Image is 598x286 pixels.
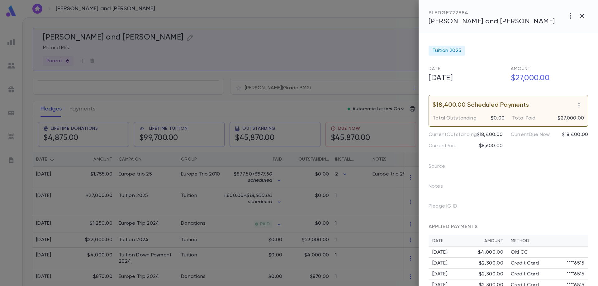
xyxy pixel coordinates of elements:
p: $27,000.00 [558,115,584,121]
p: Old CC [511,249,528,256]
p: Source [429,162,455,174]
span: APPLIED PAYMENTS [429,224,478,229]
p: $18,400.00 [562,132,588,138]
p: $0.00 [491,115,505,121]
div: Amount [484,238,503,243]
div: PLEDGE 722884 [429,10,555,16]
div: [DATE] [432,260,479,266]
p: Credit Card [511,260,539,266]
div: Tuition 2025 [429,46,465,56]
span: [PERSON_NAME] and [PERSON_NAME] [429,18,555,25]
th: Method [507,235,588,247]
div: $2,300.00 [479,271,503,277]
div: $4,000.00 [478,249,503,256]
span: Tuition 2025 [432,48,461,54]
span: Amount [511,67,531,71]
p: Current Outstanding [429,132,477,138]
span: Date [429,67,440,71]
p: Credit Card [511,271,539,277]
div: $2,300.00 [479,260,503,266]
p: Current Paid [429,143,457,149]
p: $8,600.00 [479,143,503,149]
p: Total Paid [512,115,536,121]
p: Total Outstanding [433,115,477,121]
h5: [DATE] [425,72,506,85]
p: $18,400.00 [477,132,503,138]
p: Notes [429,181,453,194]
p: Pledge IG ID [429,201,467,214]
div: [DATE] [432,249,478,256]
h5: $27,000.00 [507,72,588,85]
p: $18,400.00 Scheduled Payments [433,102,529,108]
div: Date [432,238,484,243]
div: [DATE] [432,271,479,277]
p: Current Due Now [511,132,550,138]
